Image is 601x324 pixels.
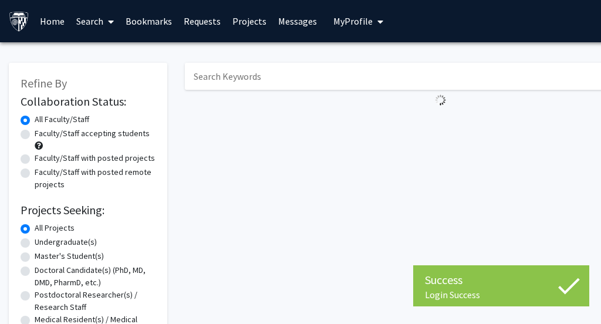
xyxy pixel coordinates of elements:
[9,11,29,32] img: Johns Hopkins University Logo
[35,152,155,164] label: Faculty/Staff with posted projects
[35,289,156,313] label: Postdoctoral Researcher(s) / Research Staff
[333,15,373,27] span: My Profile
[70,1,120,42] a: Search
[35,250,104,262] label: Master's Student(s)
[425,289,578,301] div: Login Success
[430,90,451,110] img: Loading
[178,1,227,42] a: Requests
[21,95,156,109] h2: Collaboration Status:
[34,1,70,42] a: Home
[35,264,156,289] label: Doctoral Candidate(s) (PhD, MD, DMD, PharmD, etc.)
[227,1,272,42] a: Projects
[9,271,50,315] iframe: Chat
[35,113,89,126] label: All Faculty/Staff
[120,1,178,42] a: Bookmarks
[35,236,97,248] label: Undergraduate(s)
[21,76,67,90] span: Refine By
[425,271,578,289] div: Success
[272,1,323,42] a: Messages
[35,166,156,191] label: Faculty/Staff with posted remote projects
[35,222,75,234] label: All Projects
[35,127,150,140] label: Faculty/Staff accepting students
[21,203,156,217] h2: Projects Seeking:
